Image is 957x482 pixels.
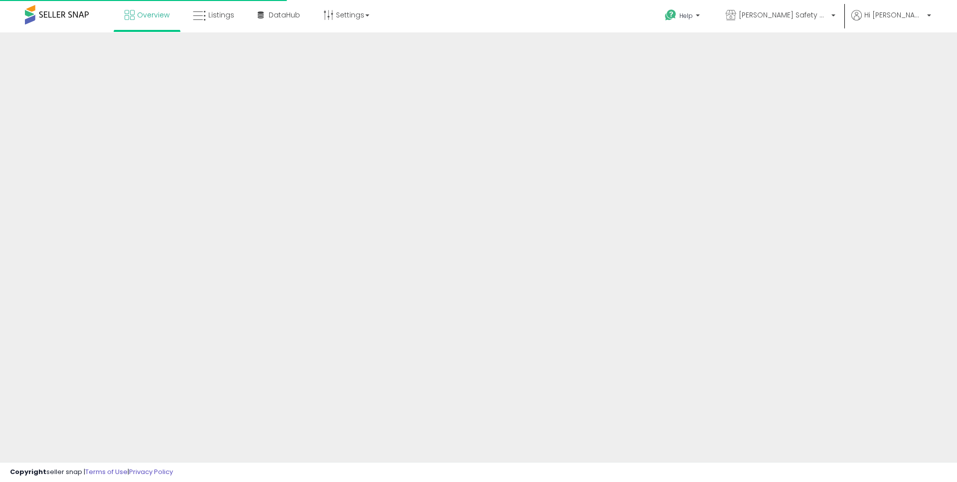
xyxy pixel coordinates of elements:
span: Listings [208,10,234,20]
a: Help [657,1,710,32]
span: Overview [137,10,169,20]
span: [PERSON_NAME] Safety & Supply [739,10,828,20]
i: Get Help [664,9,677,21]
a: Hi [PERSON_NAME] [851,10,931,32]
span: Help [679,11,693,20]
span: DataHub [269,10,300,20]
span: Hi [PERSON_NAME] [864,10,924,20]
